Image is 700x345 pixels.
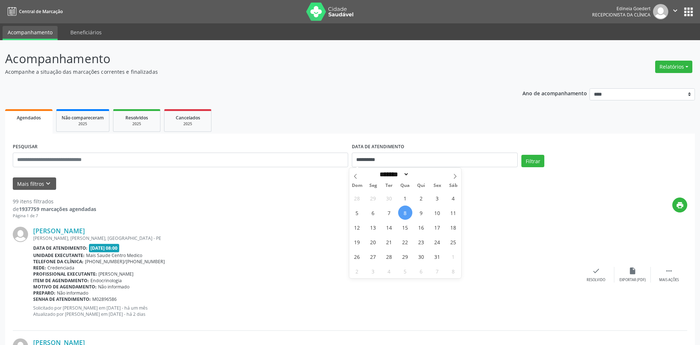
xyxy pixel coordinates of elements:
div: 2025 [170,121,206,127]
p: Acompanhamento [5,50,488,68]
span: Seg [365,183,381,188]
span: Novembro 6, 2025 [414,264,428,278]
b: Telefone da clínica: [33,258,83,265]
span: Setembro 28, 2025 [350,191,364,205]
span: Outubro 10, 2025 [430,206,444,220]
i: insert_drive_file [629,267,637,275]
span: Setembro 29, 2025 [366,191,380,205]
span: Outubro 19, 2025 [350,235,364,249]
i:  [671,7,679,15]
span: Mais Saude Centro Medico [86,252,142,258]
span: Agendados [17,115,41,121]
span: Cancelados [176,115,200,121]
b: Rede: [33,265,46,271]
span: Dom [349,183,365,188]
button: Filtrar [521,155,544,167]
b: Unidade executante: [33,252,85,258]
span: Não compareceram [62,115,104,121]
span: Outubro 27, 2025 [366,249,380,264]
button:  [668,4,682,19]
span: Outubro 30, 2025 [414,249,428,264]
span: Sex [429,183,445,188]
span: Novembro 4, 2025 [382,264,396,278]
a: Central de Marcação [5,5,63,18]
span: Novembro 2, 2025 [350,264,364,278]
div: Edineia Goedert [592,5,650,12]
span: Outubro 9, 2025 [414,206,428,220]
div: Exportar (PDF) [619,277,646,283]
input: Year [409,170,433,178]
span: M02896586 [92,296,117,302]
span: Outubro 22, 2025 [398,235,412,249]
button: print [672,198,687,212]
strong: 1937759 marcações agendadas [19,206,96,212]
img: img [13,227,28,242]
div: 2025 [62,121,104,127]
button: Relatórios [655,61,692,73]
span: Outubro 17, 2025 [430,220,444,234]
a: Acompanhamento [3,26,58,40]
i:  [665,267,673,275]
i: print [676,201,684,209]
select: Month [377,170,409,178]
b: Profissional executante: [33,271,97,277]
button: apps [682,5,695,18]
span: [PERSON_NAME] [98,271,133,277]
label: PESQUISAR [13,141,38,153]
span: Outubro 24, 2025 [430,235,444,249]
span: Outubro 18, 2025 [446,220,460,234]
span: [PHONE_NUMBER]/[PHONE_NUMBER] [85,258,165,265]
span: Qui [413,183,429,188]
span: Outubro 6, 2025 [366,206,380,220]
div: [PERSON_NAME], [PERSON_NAME], [GEOGRAPHIC_DATA] - PE [33,235,578,241]
span: Outubro 26, 2025 [350,249,364,264]
div: 99 itens filtrados [13,198,96,205]
span: Outubro 5, 2025 [350,206,364,220]
span: Não informado [57,290,88,296]
span: Outubro 25, 2025 [446,235,460,249]
span: Outubro 3, 2025 [430,191,444,205]
span: [DATE] 08:00 [89,244,120,252]
div: Página 1 de 7 [13,213,96,219]
b: Preparo: [33,290,55,296]
b: Data de atendimento: [33,245,87,251]
i: check [592,267,600,275]
span: Qua [397,183,413,188]
span: Outubro 4, 2025 [446,191,460,205]
b: Motivo de agendamento: [33,284,97,290]
label: DATA DE ATENDIMENTO [352,141,404,153]
span: Outubro 20, 2025 [366,235,380,249]
p: Solicitado por [PERSON_NAME] em [DATE] - há um mês Atualizado por [PERSON_NAME] em [DATE] - há 2 ... [33,305,578,317]
span: Outubro 16, 2025 [414,220,428,234]
span: Outubro 13, 2025 [366,220,380,234]
span: Outubro 28, 2025 [382,249,396,264]
span: Outubro 31, 2025 [430,249,444,264]
span: Outubro 12, 2025 [350,220,364,234]
b: Senha de atendimento: [33,296,91,302]
span: Outubro 8, 2025 [398,206,412,220]
img: img [653,4,668,19]
div: Resolvido [587,277,605,283]
p: Acompanhe a situação das marcações correntes e finalizadas [5,68,488,76]
span: Outubro 15, 2025 [398,220,412,234]
span: Novembro 8, 2025 [446,264,460,278]
span: Novembro 3, 2025 [366,264,380,278]
i: keyboard_arrow_down [44,180,52,188]
span: Novembro 5, 2025 [398,264,412,278]
a: Beneficiários [65,26,107,39]
span: Novembro 1, 2025 [446,249,460,264]
span: Central de Marcação [19,8,63,15]
span: Endocrinologia [90,277,122,284]
div: de [13,205,96,213]
b: Item de agendamento: [33,277,89,284]
p: Ano de acompanhamento [522,88,587,97]
span: Outubro 11, 2025 [446,206,460,220]
span: Outubro 7, 2025 [382,206,396,220]
span: Outubro 21, 2025 [382,235,396,249]
span: Não informado [98,284,129,290]
span: Recepcionista da clínica [592,12,650,18]
a: [PERSON_NAME] [33,227,85,235]
span: Novembro 7, 2025 [430,264,444,278]
span: Credenciada [47,265,74,271]
span: Outubro 1, 2025 [398,191,412,205]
